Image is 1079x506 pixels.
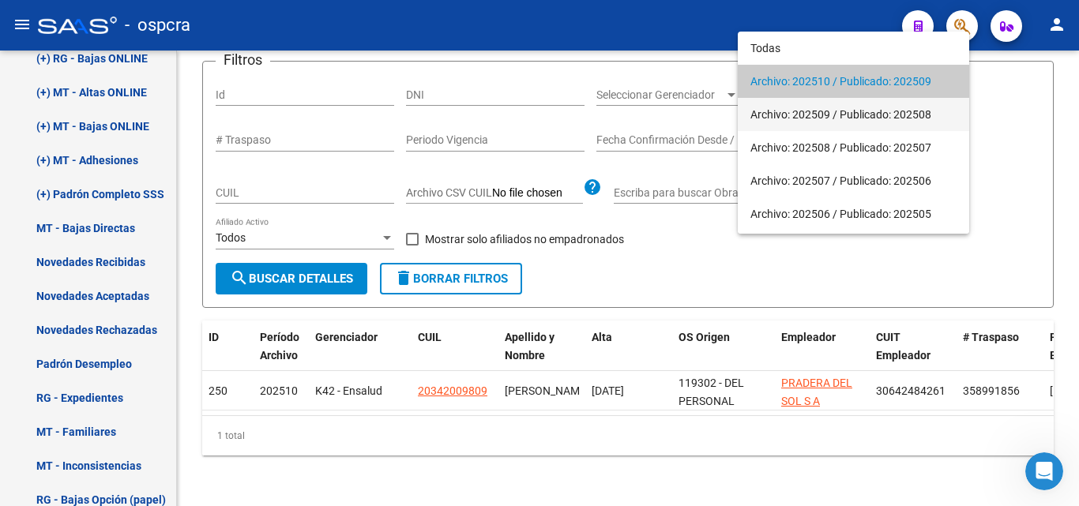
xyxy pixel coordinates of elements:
[750,32,957,65] span: Todas
[750,197,957,231] span: Archivo: 202506 / Publicado: 202505
[750,231,957,264] span: Archivo: 202505 / Publicado: 202504
[1025,452,1063,490] iframe: Intercom live chat
[750,65,957,98] span: Archivo: 202510 / Publicado: 202509
[750,131,957,164] span: Archivo: 202508 / Publicado: 202507
[750,164,957,197] span: Archivo: 202507 / Publicado: 202506
[750,98,957,131] span: Archivo: 202509 / Publicado: 202508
